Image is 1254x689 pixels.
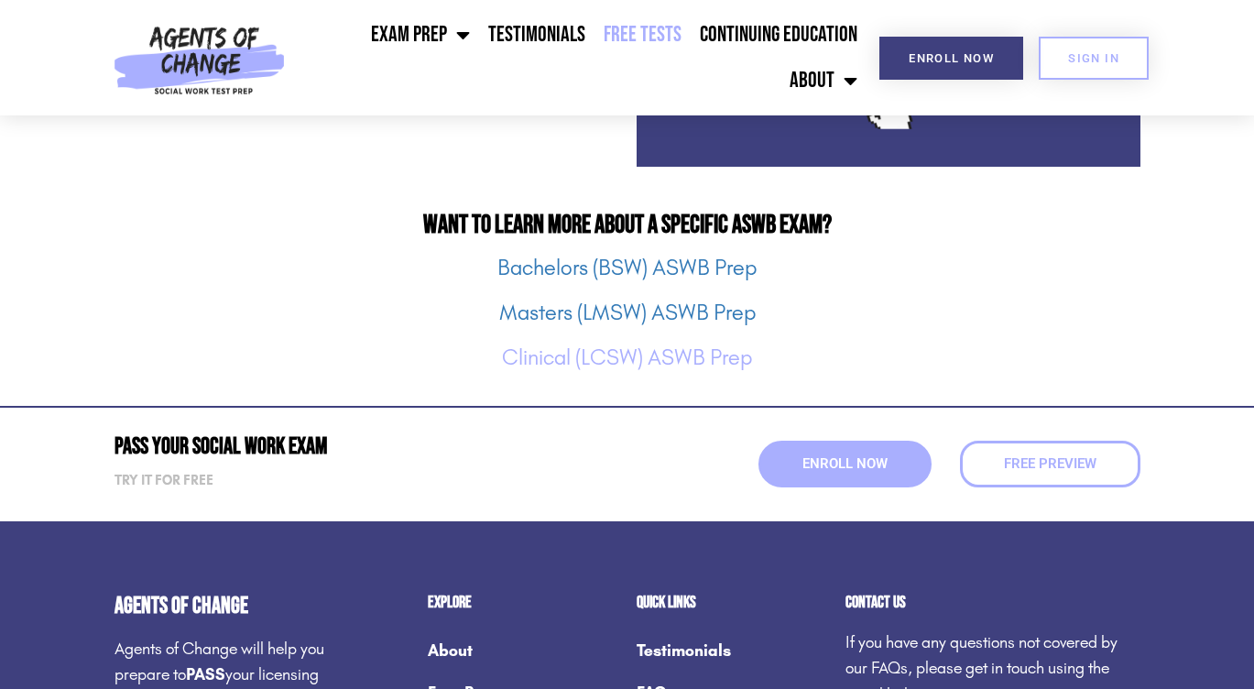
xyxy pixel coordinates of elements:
[758,441,932,487] a: Enroll Now
[1039,37,1149,80] a: SIGN IN
[502,344,752,370] a: Clinical (LCSW) ASWB Prep
[114,595,336,618] h4: Agents of Change
[479,12,594,58] a: Testimonials
[1068,52,1119,64] span: SIGN IN
[594,12,691,58] a: Free Tests
[780,58,867,104] a: About
[1004,457,1096,471] span: Free Preview
[186,664,225,684] strong: PASS
[845,595,1140,611] h2: Contact us
[691,12,867,58] a: Continuing Education
[802,457,888,471] span: Enroll Now
[637,629,827,672] a: Testimonials
[428,629,618,672] a: About
[114,435,618,458] h2: Pass Your Social Work Exam
[499,300,756,325] a: Masters (LMSW) ASWB Prep
[637,595,827,611] h2: Quick Links
[909,52,994,64] span: Enroll Now
[428,595,618,611] h2: Explore
[114,213,1140,238] h2: Want to Learn More About a Specific ASWB Exam?
[114,472,213,488] strong: Try it for free
[879,37,1023,80] a: Enroll Now
[293,12,867,104] nav: Menu
[497,255,757,280] a: Bachelors (BSW) ASWB Prep
[362,12,479,58] a: Exam Prep
[960,441,1140,487] a: Free Preview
